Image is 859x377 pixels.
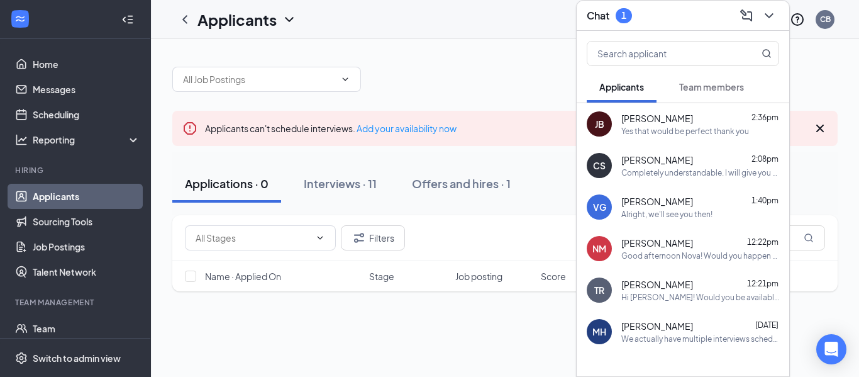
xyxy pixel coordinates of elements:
div: 1 [621,10,626,21]
h1: Applicants [197,9,277,30]
div: CS [593,159,606,172]
span: [PERSON_NAME] [621,112,693,125]
div: MH [592,325,606,338]
a: Add your availability now [357,123,457,134]
div: Alright, we'll see you then! [621,209,712,220]
div: Hiring [15,165,138,176]
span: 1:40pm [751,196,779,205]
button: ChevronDown [759,6,779,26]
svg: Analysis [15,133,28,146]
h3: Chat [587,9,609,23]
svg: ComposeMessage [739,8,754,23]
button: Filter Filters [341,225,405,250]
div: Applications · 0 [185,176,269,191]
a: Job Postings [33,234,140,259]
span: [PERSON_NAME] [621,154,693,166]
svg: Error [182,121,197,136]
svg: Filter [352,230,367,245]
input: Search applicant [587,42,736,65]
a: Sourcing Tools [33,209,140,234]
svg: Collapse [121,13,134,26]
span: Job posting [455,270,502,283]
svg: Cross [812,121,828,136]
span: [PERSON_NAME] [621,278,693,291]
svg: ChevronDown [762,8,777,23]
svg: MagnifyingGlass [762,48,772,59]
svg: ChevronDown [315,233,325,243]
input: All Job Postings [183,72,335,86]
span: 2:36pm [751,113,779,122]
span: [DATE] [755,320,779,330]
span: Applicants [599,81,644,93]
span: [PERSON_NAME] [621,195,693,208]
svg: QuestionInfo [790,12,805,27]
div: CB [820,14,831,25]
div: JB [595,118,604,130]
span: [PERSON_NAME] [621,237,693,249]
a: Home [33,52,140,77]
a: Scheduling [33,102,140,127]
span: Score [541,270,566,283]
div: Open Intercom Messenger [816,334,846,364]
span: Team members [679,81,744,93]
svg: ChevronDown [340,74,350,84]
div: VG [593,201,606,213]
span: 12:22pm [747,237,779,247]
a: Team [33,316,140,341]
span: [PERSON_NAME] [621,320,693,332]
a: Applicants [33,184,140,209]
a: Talent Network [33,259,140,284]
div: Offers and hires · 1 [412,176,511,191]
a: Messages [33,77,140,102]
div: Completely understandable. I will give you a call at 4pm then, talk to you soon! [621,167,779,178]
div: Yes that would be perfect thank you [621,126,749,137]
div: Good afternoon Nova! Would you happen to be available [DATE] (9/16) at 9:30am for an interview? [621,250,779,261]
svg: Settings [15,352,28,364]
div: Interviews · 11 [304,176,377,191]
span: Name · Applied On [205,270,281,283]
span: Stage [369,270,394,283]
span: 2:08pm [751,154,779,164]
span: Applicants can't schedule interviews. [205,123,457,134]
div: We actually have multiple interviews scheduled that we have to finish meeting with. We appreciate... [621,334,779,344]
div: Switch to admin view [33,352,121,364]
div: NM [592,242,606,255]
button: ComposeMessage [736,6,756,26]
span: 12:21pm [747,279,779,288]
div: TR [594,284,604,296]
svg: MagnifyingGlass [804,233,814,243]
svg: WorkstreamLogo [14,13,26,25]
div: Hi [PERSON_NAME]! Would you be available to come in for an interview [DATE] ([DATE]) at 10am? [621,292,779,303]
svg: ChevronLeft [177,12,192,27]
input: All Stages [196,231,310,245]
div: Reporting [33,133,141,146]
div: Team Management [15,297,138,308]
svg: ChevronDown [282,12,297,27]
